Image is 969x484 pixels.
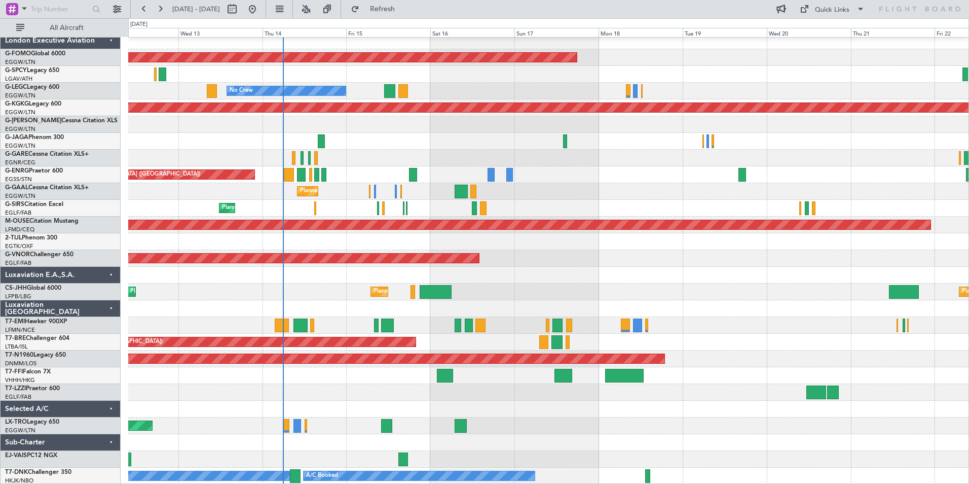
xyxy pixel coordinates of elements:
a: VHHH/HKG [5,376,35,384]
a: G-FOMOGlobal 6000 [5,51,65,57]
a: EGTK/OXF [5,243,33,250]
a: DNMM/LOS [5,360,36,367]
span: All Aircraft [26,24,107,31]
div: [DATE] [130,20,147,29]
div: Planned Maint [GEOGRAPHIC_DATA] ([GEOGRAPHIC_DATA]) [374,284,533,299]
span: G-SPCY [5,67,27,74]
span: LX-TRO [5,419,27,425]
div: Thu 21 [851,28,935,37]
button: Quick Links [795,1,870,17]
a: EGLF/FAB [5,209,31,217]
a: EGGW/LTN [5,92,35,99]
a: EGLF/FAB [5,259,31,267]
a: EGGW/LTN [5,58,35,66]
span: G-[PERSON_NAME] [5,118,61,124]
a: EGGW/LTN [5,192,35,200]
div: Planned Maint [GEOGRAPHIC_DATA] ([GEOGRAPHIC_DATA]) [130,284,290,299]
a: M-OUSECitation Mustang [5,218,79,224]
a: G-VNORChallenger 650 [5,252,73,258]
a: EGLF/FAB [5,393,31,401]
span: T7-LZZI [5,386,26,392]
a: G-LEGCLegacy 600 [5,84,59,90]
span: G-LEGC [5,84,27,90]
span: T7-BRE [5,335,26,341]
div: No Crew [230,83,253,98]
a: LTBA/ISL [5,343,28,351]
button: Refresh [346,1,407,17]
span: G-SIRS [5,201,24,208]
a: 2-TIJLPhenom 300 [5,235,57,241]
span: Refresh [361,6,404,13]
a: G-KGKGLegacy 600 [5,101,61,107]
div: Wed 20 [767,28,851,37]
a: CS-JHHGlobal 6000 [5,285,61,291]
span: G-FOMO [5,51,31,57]
a: G-GAALCessna Citation XLS+ [5,185,89,191]
a: G-[PERSON_NAME]Cessna Citation XLS [5,118,118,124]
a: G-JAGAPhenom 300 [5,134,64,141]
span: T7-FFI [5,369,23,375]
a: LFMD/CEQ [5,226,34,233]
a: LGAV/ATH [5,75,32,83]
span: M-OUSE [5,218,29,224]
a: T7-BREChallenger 604 [5,335,69,341]
a: EGNR/CEG [5,159,35,166]
input: Trip Number [31,2,89,17]
a: EJ-VAISPC12 NGX [5,453,57,459]
a: LFMN/NCE [5,326,35,334]
span: T7-EMI [5,319,25,325]
a: T7-EMIHawker 900XP [5,319,67,325]
span: 2-TIJL [5,235,22,241]
a: T7-DNKChallenger 350 [5,469,71,475]
a: EGGW/LTN [5,427,35,434]
a: EGGW/LTN [5,125,35,133]
span: G-GAAL [5,185,28,191]
div: Planned Maint [300,184,337,199]
div: Tue 19 [683,28,767,37]
a: G-GARECessna Citation XLS+ [5,151,89,157]
a: T7-LZZIPraetor 600 [5,386,60,392]
a: EGGW/LTN [5,142,35,150]
a: EGGW/LTN [5,109,35,116]
div: Planned Maint [GEOGRAPHIC_DATA] ([GEOGRAPHIC_DATA]) [222,200,382,216]
span: G-JAGA [5,134,28,141]
div: Sat 16 [430,28,514,37]
span: T7-N1960 [5,352,33,358]
a: LFPB/LBG [5,293,31,300]
a: T7-N1960Legacy 650 [5,352,66,358]
div: Thu 14 [263,28,347,37]
a: G-SPCYLegacy 650 [5,67,59,74]
span: G-GARE [5,151,28,157]
a: EGSS/STN [5,176,32,183]
div: Fri 15 [346,28,430,37]
span: EJ-VAIS [5,453,27,459]
a: LX-TROLegacy 650 [5,419,59,425]
span: G-ENRG [5,168,29,174]
span: G-VNOR [5,252,30,258]
span: CS-JHH [5,285,27,291]
span: T7-DNK [5,469,28,475]
span: [DATE] - [DATE] [172,5,220,14]
a: G-ENRGPraetor 600 [5,168,63,174]
a: T7-FFIFalcon 7X [5,369,51,375]
div: Tue 12 [94,28,178,37]
a: G-SIRSCitation Excel [5,201,63,208]
div: Mon 18 [599,28,683,37]
div: Wed 13 [178,28,263,37]
div: Quick Links [815,5,849,15]
button: All Aircraft [11,20,110,36]
span: G-KGKG [5,101,29,107]
div: Sun 17 [514,28,599,37]
div: A/C Booked [306,468,338,483]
